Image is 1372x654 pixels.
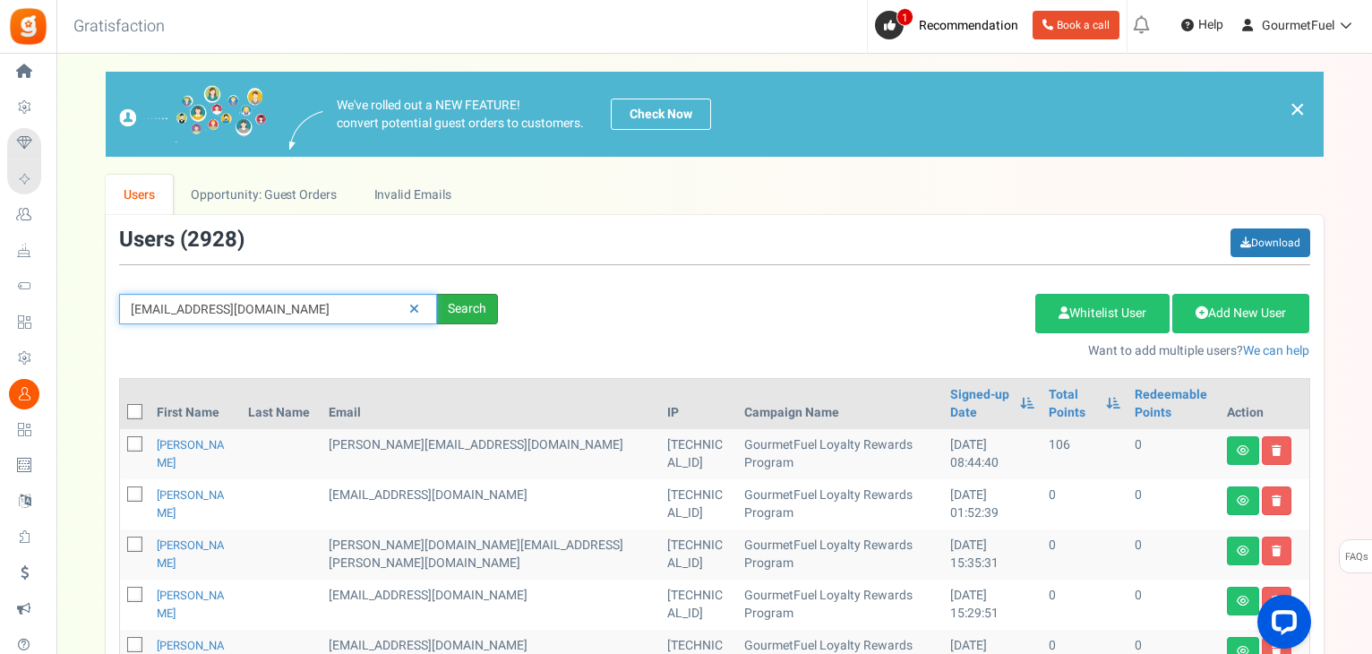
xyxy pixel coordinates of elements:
[157,587,225,622] a: [PERSON_NAME]
[54,9,184,45] h3: Gratisfaction
[157,486,225,521] a: [PERSON_NAME]
[1172,294,1309,333] a: Add New User
[943,529,1042,580] td: [DATE] 15:35:31
[241,379,322,429] th: Last Name
[1237,495,1249,506] i: View details
[322,479,659,529] td: [EMAIL_ADDRESS][DOMAIN_NAME]
[1220,379,1309,429] th: Action
[611,99,711,130] a: Check Now
[322,379,659,429] th: Email
[1135,386,1212,422] a: Redeemable Points
[1128,429,1219,479] td: 0
[119,228,244,252] h3: Users ( )
[400,294,428,325] a: Reset
[1042,529,1128,580] td: 0
[660,379,738,429] th: IP
[1174,11,1231,39] a: Help
[1231,228,1310,257] a: Download
[119,294,437,324] input: Search by email or name
[1049,386,1097,422] a: Total Points
[1033,11,1119,39] a: Book a call
[943,429,1042,479] td: [DATE] 08:44:40
[322,580,659,630] td: [EMAIL_ADDRESS][DOMAIN_NAME]
[1272,495,1282,506] i: Delete user
[950,386,1011,422] a: Signed-up Date
[356,175,469,215] a: Invalid Emails
[1262,16,1334,35] span: GourmetFuel
[1237,546,1249,556] i: View details
[1344,540,1368,574] span: FAQs
[525,342,1310,360] p: Want to add multiple users?
[896,8,913,26] span: 1
[173,175,355,215] a: Opportunity: Guest Orders
[660,479,738,529] td: [TECHNICAL_ID]
[737,429,943,479] td: GourmetFuel Loyalty Rewards Program
[1237,445,1249,456] i: View details
[737,529,943,580] td: GourmetFuel Loyalty Rewards Program
[1237,596,1249,607] i: View details
[1128,529,1219,580] td: 0
[322,529,659,580] td: [PERSON_NAME][DOMAIN_NAME][EMAIL_ADDRESS][PERSON_NAME][DOMAIN_NAME]
[289,111,323,150] img: images
[1272,546,1282,556] i: Delete user
[737,379,943,429] th: Campaign Name
[1290,99,1306,120] a: ×
[157,537,225,572] a: [PERSON_NAME]
[106,175,174,215] a: Users
[8,6,48,47] img: Gratisfaction
[337,97,584,133] p: We've rolled out a NEW FEATURE! convert potential guest orders to customers.
[1243,341,1309,360] a: We can help
[1128,580,1219,630] td: 0
[943,580,1042,630] td: [DATE] 15:29:51
[119,85,267,143] img: images
[150,379,241,429] th: First Name
[660,580,738,630] td: [TECHNICAL_ID]
[875,11,1025,39] a: 1 Recommendation
[1042,580,1128,630] td: 0
[660,529,738,580] td: [TECHNICAL_ID]
[943,479,1042,529] td: [DATE] 01:52:39
[1042,479,1128,529] td: 0
[187,224,237,255] span: 2928
[1272,445,1282,456] i: Delete user
[660,429,738,479] td: [TECHNICAL_ID]
[322,429,659,479] td: [PERSON_NAME][EMAIL_ADDRESS][DOMAIN_NAME]
[737,479,943,529] td: GourmetFuel Loyalty Rewards Program
[157,436,225,471] a: [PERSON_NAME]
[737,580,943,630] td: GourmetFuel Loyalty Rewards Program
[1194,16,1223,34] span: Help
[1128,479,1219,529] td: 0
[1035,294,1170,333] a: Whitelist User
[919,16,1018,35] span: Recommendation
[1042,429,1128,479] td: 106
[437,294,498,324] div: Search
